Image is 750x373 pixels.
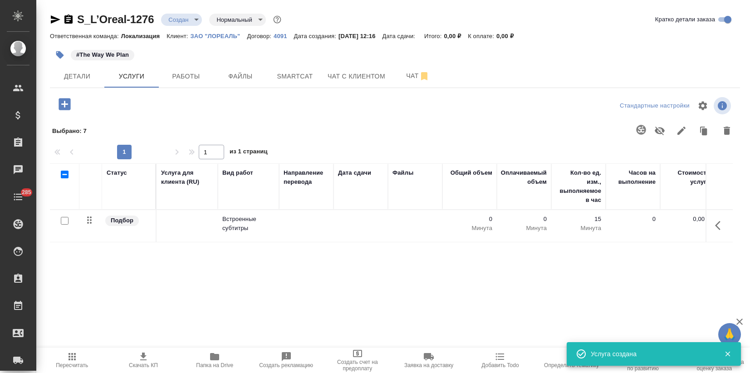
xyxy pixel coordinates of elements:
span: The Way We Plan [70,50,135,58]
button: Редактировать [671,119,692,142]
button: Заявка на доставку [393,348,465,373]
button: Создать проект в Smartcat [630,119,652,141]
span: Папка на Drive [196,362,233,368]
a: S_L’Oreal-1276 [77,13,154,25]
button: 🙏 [718,323,741,346]
p: 0 [501,215,547,224]
span: 🙏 [722,325,737,344]
div: Вид работ [222,168,253,177]
p: 0,00 ₽ [665,215,710,224]
p: Клиент: [167,33,190,39]
p: Встроенные субтитры [222,215,275,233]
div: Статус [107,168,127,177]
span: Создать рекламацию [259,362,313,368]
a: 285 [2,186,34,208]
p: Минута [556,224,601,233]
p: 4091 [274,33,294,39]
span: Работы [164,71,208,82]
p: ЗАО "ЛОРЕАЛЬ" [191,33,247,39]
p: К оплате: [468,33,496,39]
p: Ответственная команда: [50,33,121,39]
span: Создать счет на предоплату [327,359,387,372]
svg: Отписаться [419,71,430,82]
span: Детали [55,71,99,82]
span: Добавить Todo [481,362,519,368]
div: Услуга создана [591,349,711,358]
p: 0 [447,215,492,224]
button: Клонировать [692,119,716,142]
button: Нормальный [214,16,255,24]
span: Кратко детали заказа [655,15,715,24]
button: Закрыть [718,350,737,358]
span: Чат с клиентом [328,71,385,82]
span: Настроить таблицу [692,95,714,117]
button: Добавить услугу [52,95,77,113]
div: Стоимость услуги [665,168,710,186]
button: Добавить тэг [50,45,70,65]
span: Посмотреть информацию [714,97,733,114]
button: Пересчитать [36,348,108,373]
div: Создан [209,14,265,26]
button: Добавить Todo [465,348,536,373]
button: Создан [166,16,191,24]
div: Общий объем [451,168,492,177]
p: Дата создания: [294,33,338,39]
p: 15 [556,215,601,224]
div: split button [618,99,692,113]
p: Договор: [247,33,274,39]
span: Выбрано : 7 [52,128,87,134]
button: Доп статусы указывают на важность/срочность заказа [271,14,283,25]
span: Smartcat [273,71,317,82]
p: Подбор [111,216,133,225]
button: Создать рекламацию [250,348,322,373]
div: Кол-во ед. изм., выполняемое в час [556,168,601,205]
button: Не учитывать [649,119,671,142]
button: Показать кнопки [710,215,731,236]
td: 0 [606,210,660,242]
span: из 1 страниц [230,146,268,159]
button: Определить тематику [536,348,607,373]
a: 4091 [274,32,294,39]
span: Пересчитать [56,362,88,368]
span: Чат [396,70,440,82]
a: ЗАО "ЛОРЕАЛЬ" [191,32,247,39]
div: Создан [161,14,202,26]
div: Часов на выполнение [610,168,656,186]
p: 0,00 ₽ [444,33,468,39]
button: Папка на Drive [179,348,250,373]
p: Итого: [424,33,444,39]
p: Минута [447,224,492,233]
div: Направление перевода [284,168,329,186]
p: Дата сдачи: [382,33,417,39]
div: Услуга для клиента (RU) [161,168,213,186]
span: Заявка на доставку [404,362,453,368]
p: 0,00 ₽ [496,33,520,39]
span: Услуги [110,71,153,82]
span: Файлы [219,71,262,82]
div: Файлы [392,168,413,177]
span: Скачать КП [129,362,158,368]
p: #The Way We Plan [76,50,129,59]
span: 285 [16,188,37,197]
button: Скопировать ссылку для ЯМессенджера [50,14,61,25]
div: Дата сдачи [338,168,371,177]
button: Удалить [716,119,738,142]
span: Определить тематику [544,362,599,368]
p: Локализация [121,33,167,39]
button: Создать счет на предоплату [322,348,393,373]
div: Оплачиваемый объем [501,168,547,186]
button: Скачать КП [108,348,179,373]
button: Скопировать ссылку [63,14,74,25]
p: Минута [501,224,547,233]
p: [DATE] 12:16 [338,33,382,39]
